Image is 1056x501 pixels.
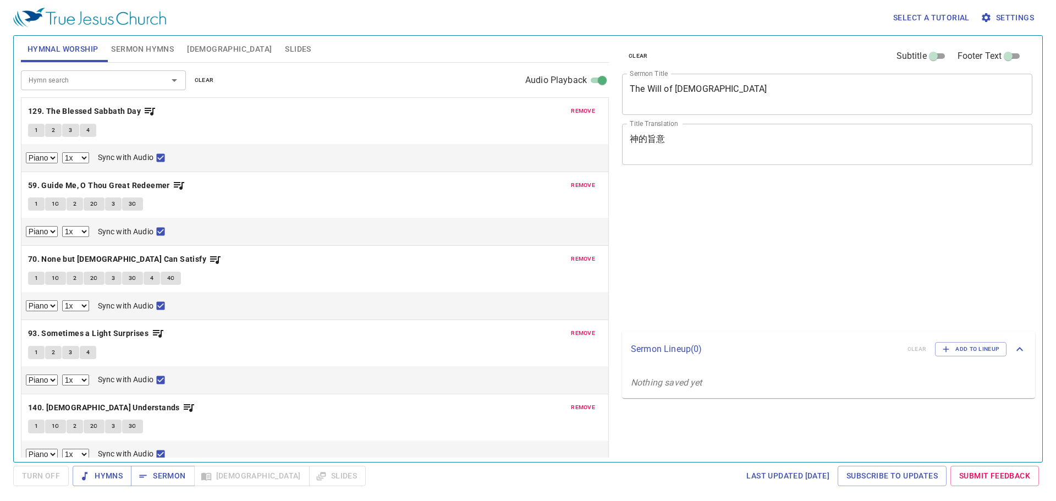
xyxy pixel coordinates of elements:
button: 2C [84,420,105,433]
select: Playback Rate [62,449,89,460]
select: Playback Rate [62,152,89,163]
button: 1C [45,272,66,285]
button: 4 [144,272,160,285]
span: Subtitle [897,49,927,63]
b: 129. The Blessed Sabbath Day [28,104,141,118]
p: Sermon Lineup ( 0 ) [631,343,899,356]
button: 2 [67,197,83,211]
span: 3 [112,199,115,209]
span: Sync with Audio [98,152,153,163]
button: 1C [45,197,66,211]
span: Sync with Audio [98,374,153,386]
span: Slides [285,42,311,56]
button: 59. Guide Me, O Thou Great Redeemer [28,179,185,192]
span: 1 [35,199,38,209]
select: Select Track [26,300,58,311]
span: 1C [52,273,59,283]
button: 70. None but [DEMOGRAPHIC_DATA] Can Satisfy [28,252,222,266]
span: remove [571,106,595,116]
span: 3C [129,421,136,431]
span: 2 [73,273,76,283]
button: 3 [62,124,79,137]
textarea: The Will of [DEMOGRAPHIC_DATA] [630,84,1025,104]
span: Add to Lineup [942,344,999,354]
span: 3C [129,199,136,209]
button: 1 [28,197,45,211]
button: Open [167,73,182,88]
select: Playback Rate [62,226,89,237]
button: clear [188,74,221,87]
span: 1C [52,421,59,431]
button: 140. [DEMOGRAPHIC_DATA] Understands [28,401,195,415]
button: 2 [45,124,62,137]
button: 2 [67,420,83,433]
span: 3 [112,421,115,431]
span: Select a tutorial [893,11,970,25]
span: Audio Playback [525,74,587,87]
span: 1 [35,125,38,135]
button: 1 [28,346,45,359]
button: 4 [80,124,96,137]
button: 3C [122,420,143,433]
button: Settings [978,8,1038,28]
span: Settings [983,11,1034,25]
button: remove [564,104,602,118]
select: Select Track [26,375,58,386]
span: 2 [52,125,55,135]
button: 93. Sometimes a Light Surprises [28,327,164,340]
span: Sync with Audio [98,448,153,460]
span: 3 [112,273,115,283]
span: 1C [52,199,59,209]
button: 3C [122,197,143,211]
span: 2 [73,199,76,209]
button: 4C [161,272,182,285]
span: 2C [90,421,98,431]
iframe: from-child [618,177,952,327]
b: 70. None but [DEMOGRAPHIC_DATA] Can Satisfy [28,252,206,266]
button: Hymns [73,466,131,486]
button: 2 [45,346,62,359]
span: Submit Feedback [959,469,1030,483]
button: 3C [122,272,143,285]
a: Submit Feedback [950,466,1039,486]
button: 2 [67,272,83,285]
select: Select Track [26,449,58,460]
span: Hymns [81,469,123,483]
span: 4C [167,273,175,283]
button: remove [564,327,602,340]
span: 3C [129,273,136,283]
span: 2C [90,273,98,283]
select: Playback Rate [62,300,89,311]
span: 1 [35,421,38,431]
button: 2C [84,272,105,285]
button: 3 [62,346,79,359]
span: 2 [73,421,76,431]
span: 4 [150,273,153,283]
b: 93. Sometimes a Light Surprises [28,327,148,340]
a: Subscribe to Updates [838,466,947,486]
span: Hymnal Worship [28,42,98,56]
select: Playback Rate [62,375,89,386]
span: [DEMOGRAPHIC_DATA] [187,42,272,56]
img: True Jesus Church [13,8,166,27]
button: 1 [28,420,45,433]
span: 1 [35,273,38,283]
span: 3 [69,125,72,135]
a: Last updated [DATE] [742,466,834,486]
button: 3 [105,197,122,211]
button: 1 [28,124,45,137]
textarea: 神的旨意 [630,134,1025,155]
span: Sermon [140,469,185,483]
div: Sermon Lineup(0)clearAdd to Lineup [622,331,1035,367]
button: 129. The Blessed Sabbath Day [28,104,157,118]
span: 2C [90,199,98,209]
span: remove [571,328,595,338]
span: Sync with Audio [98,226,153,238]
button: 2C [84,197,105,211]
span: clear [629,51,648,61]
span: Sync with Audio [98,300,153,312]
button: Sermon [131,466,194,486]
button: remove [564,401,602,414]
span: Sermon Hymns [111,42,174,56]
span: remove [571,180,595,190]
